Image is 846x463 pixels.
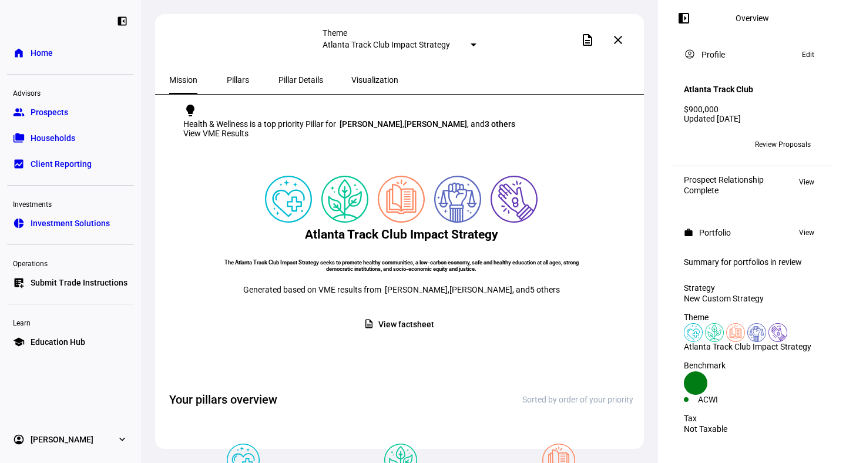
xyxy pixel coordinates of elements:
[7,100,134,124] a: groupProspects
[705,323,724,342] img: climateChange.colored.svg
[13,47,25,59] eth-mat-symbol: home
[684,414,820,423] div: Tax
[265,176,312,223] img: healthWellness.colored.svg
[13,277,25,288] eth-mat-symbol: list_alt_add
[684,323,703,342] img: healthWellness.colored.svg
[31,217,110,229] span: Investment Solutions
[7,126,134,150] a: folder_copyHouseholds
[323,28,476,38] div: Theme
[736,14,769,23] div: Overview
[116,15,128,27] eth-mat-symbol: left_panel_close
[116,434,128,445] eth-mat-symbol: expand_more
[13,336,25,348] eth-mat-symbol: school
[31,106,68,118] span: Prospects
[799,226,814,240] span: View
[7,195,134,212] div: Investments
[13,217,25,229] eth-mat-symbol: pie_chart
[449,285,512,294] span: [PERSON_NAME]
[684,228,693,237] mat-icon: work
[746,135,820,154] button: Review Proposals
[13,434,25,445] eth-mat-symbol: account_circle
[726,323,745,342] img: education.colored.svg
[684,313,820,322] div: Theme
[183,119,336,129] span: Health & Wellness is a top priority Pillar for
[340,119,402,129] span: [PERSON_NAME]
[7,84,134,100] div: Advisors
[7,212,134,235] a: pie_chartInvestment Solutions
[684,85,753,94] h4: Atlanta Track Club
[688,140,699,149] span: GW
[7,254,134,271] div: Operations
[684,257,820,267] div: Summary for portfolios in review
[611,33,625,47] mat-icon: close
[385,285,448,294] span: [PERSON_NAME]
[183,103,197,118] mat-icon: lightbulb
[13,132,25,144] eth-mat-symbol: folder_copy
[243,285,381,294] span: Generated based on VME results from
[31,336,85,348] span: Education Hub
[684,283,820,293] div: Strategy
[31,132,75,144] span: Households
[31,158,92,170] span: Client Reporting
[227,76,249,84] span: Pillars
[684,48,696,60] mat-icon: account_circle
[793,175,820,189] button: View
[13,158,25,170] eth-mat-symbol: bid_landscape
[684,186,764,195] div: Complete
[747,323,766,342] img: democracy.colored.svg
[340,119,515,129] span: , , and
[802,48,814,62] span: Edit
[31,277,127,288] span: Submit Trade Instructions
[698,395,752,404] div: ACWI
[755,135,811,154] span: Review Proposals
[677,11,691,25] mat-icon: left_panel_open
[684,175,764,184] div: Prospect Relationship
[351,76,398,84] span: Visualization
[321,176,368,223] img: climateChange.colored.svg
[485,119,515,129] span: 3 others
[169,76,197,84] span: Mission
[793,226,820,240] button: View
[305,227,498,241] h2: Atlanta Track Club Impact Strategy
[684,105,820,114] div: $900,000
[7,152,134,176] a: bid_landscapeClient Reporting
[684,226,820,240] eth-panel-overview-card-header: Portfolio
[684,48,820,62] eth-panel-overview-card-header: Profile
[31,47,53,59] span: Home
[404,119,467,129] span: [PERSON_NAME]
[701,50,725,59] div: Profile
[684,294,820,303] div: New Custom Strategy
[183,129,619,138] div: View VME Results
[7,41,134,65] a: homeHome
[354,313,448,336] button: View factsheet
[13,106,25,118] eth-mat-symbol: group
[323,40,450,49] mat-select-trigger: Atlanta Track Club Impact Strategy
[7,314,134,330] div: Learn
[385,285,560,294] span: , , and
[210,259,592,272] h6: The Atlanta Track Club Impact Strategy seeks to promote healthy communities, a low-carbon economy...
[684,342,820,351] div: Atlanta Track Club Impact Strategy
[378,313,434,336] span: View factsheet
[364,318,374,329] mat-icon: description
[684,361,820,370] div: Benchmark
[530,285,560,294] span: 5 others
[699,228,731,237] div: Portfolio
[31,434,93,445] span: [PERSON_NAME]
[796,48,820,62] button: Edit
[522,395,633,404] div: Sorted by order of your priority
[278,76,323,84] span: Pillar Details
[580,33,595,47] mat-icon: description
[799,175,814,189] span: View
[491,176,538,223] img: poverty.colored.svg
[169,391,277,408] h2: Your pillars overview
[684,424,820,434] div: Not Taxable
[684,114,820,123] div: Updated [DATE]
[434,176,481,223] img: democracy.colored.svg
[378,176,425,223] img: education.colored.svg
[768,323,787,342] img: poverty.colored.svg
